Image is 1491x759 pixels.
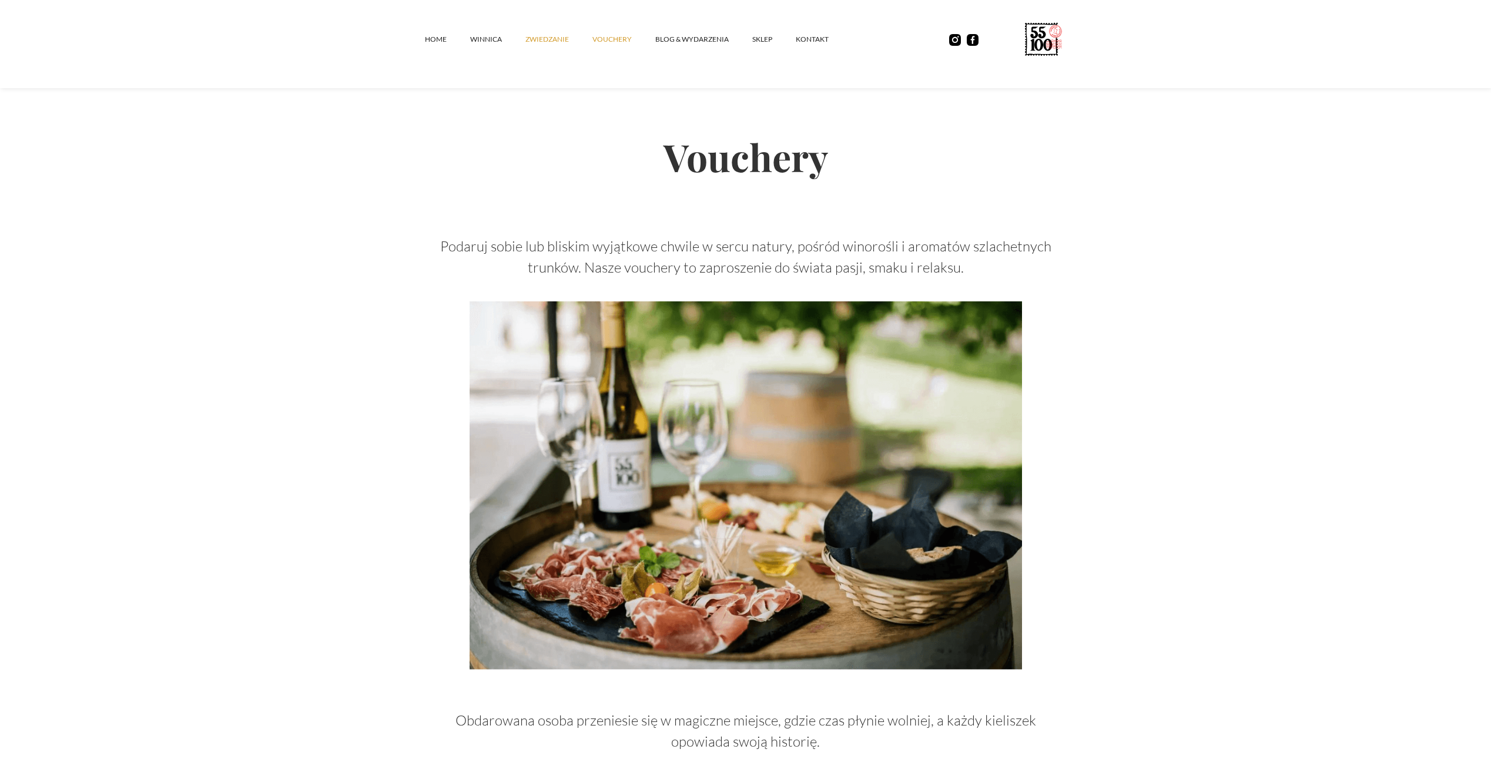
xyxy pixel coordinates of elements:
[655,22,752,57] a: Blog & Wydarzenia
[592,22,655,57] a: vouchery
[470,301,1022,670] img: A wine barrel with snacks on it: a cheese board, a cold meat board, Solaris wine and bread
[470,22,525,57] a: winnica
[525,22,592,57] a: ZWIEDZANIE
[796,22,852,57] a: kontakt
[425,22,470,57] a: Home
[752,22,796,57] a: SKLEP
[425,236,1067,278] p: Podaruj sobie lub bliskim wyjątkowe chwile w sercu natury, pośród winorośli i aromatów szlachetny...
[425,96,1067,217] h2: Vouchery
